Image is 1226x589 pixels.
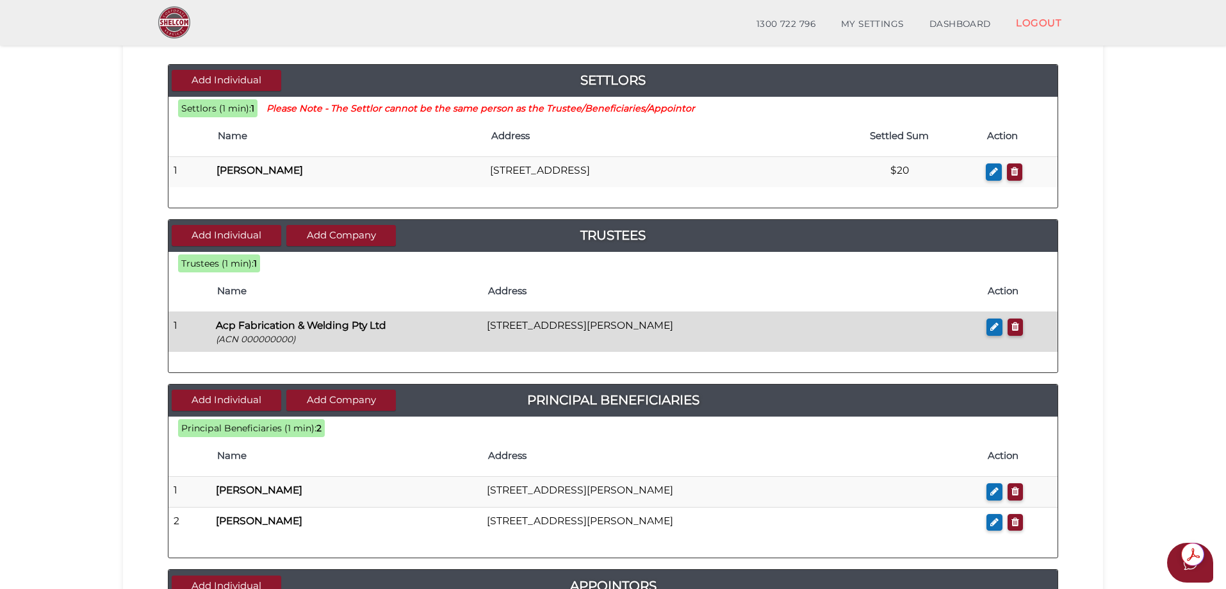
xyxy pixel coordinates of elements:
b: 1 [254,258,257,269]
span: Trustees (1 min): [181,258,254,269]
td: 1 [168,477,211,508]
b: 1 [251,103,254,114]
td: 2 [168,507,211,537]
td: [STREET_ADDRESS][PERSON_NAME] [482,312,981,352]
b: Acp Fabrication & Welding Pty Ltd [216,319,386,331]
button: Open asap [1167,543,1213,583]
button: Add Company [286,390,396,411]
h4: Address [488,451,975,461]
a: Trustees [168,225,1058,245]
a: MY SETTINGS [828,12,917,37]
td: [STREET_ADDRESS][PERSON_NAME] [482,507,981,537]
span: Settlors (1 min): [181,103,251,114]
td: [STREET_ADDRESS][PERSON_NAME] [482,477,981,508]
td: 1 [168,312,211,352]
h4: Name [217,451,475,461]
p: (ACN 000000000) [216,333,477,345]
td: 1 [168,157,211,187]
a: LOGOUT [1003,10,1074,36]
span: Principal Beneficiaries (1 min): [181,422,316,434]
td: [STREET_ADDRESS] [485,157,819,187]
a: Principal Beneficiaries [168,390,1058,410]
h4: Action [988,451,1051,461]
small: Please Note - The Settlor cannot be the same person as the Trustee/Beneficiaries/Appointor [266,103,695,114]
h4: Action [987,131,1051,142]
a: 1300 722 796 [744,12,828,37]
a: DASHBOARD [917,12,1004,37]
button: Add Individual [172,390,281,411]
button: Add Company [286,225,396,246]
button: Add Individual [172,225,281,246]
button: Add Individual [172,70,281,91]
h4: Settled Sum [824,131,974,142]
b: [PERSON_NAME] [217,164,303,176]
h4: Name [218,131,478,142]
b: [PERSON_NAME] [216,515,302,527]
h4: Name [217,286,475,297]
h4: Address [488,286,975,297]
a: Settlors [168,70,1058,90]
b: 2 [316,422,322,434]
td: $20 [818,157,981,187]
b: [PERSON_NAME] [216,484,302,496]
h4: Address [491,131,812,142]
h4: Action [988,286,1051,297]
